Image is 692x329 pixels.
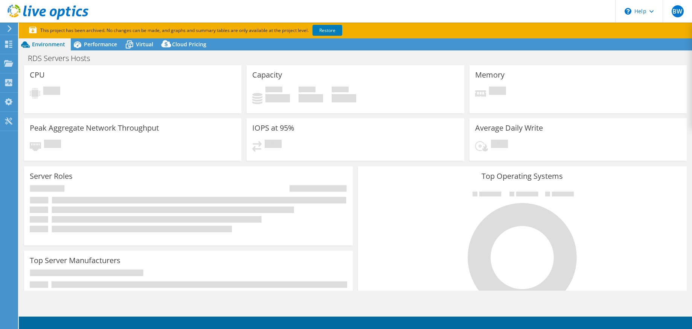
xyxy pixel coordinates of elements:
span: BW [672,5,684,17]
span: Pending [44,140,61,150]
h3: Server Roles [30,172,73,180]
svg: \n [625,8,631,15]
span: Pending [491,140,508,150]
span: Free [299,87,316,94]
span: Performance [84,41,117,48]
h3: Top Operating Systems [364,172,681,180]
span: Virtual [136,41,153,48]
span: Pending [265,140,282,150]
h3: Top Server Manufacturers [30,256,120,265]
span: Environment [32,41,65,48]
span: Pending [489,87,506,97]
h3: IOPS at 95% [252,124,294,132]
h1: RDS Servers Hosts [24,54,102,62]
h3: Memory [475,71,505,79]
p: This project has been archived. No changes can be made, and graphs and summary tables are only av... [29,26,398,35]
span: Used [265,87,282,94]
h3: CPU [30,71,45,79]
h4: 0 GiB [299,94,323,102]
h3: Peak Aggregate Network Throughput [30,124,159,132]
span: Cloud Pricing [172,41,206,48]
span: Pending [43,87,60,97]
h3: Average Daily Write [475,124,543,132]
h4: 0 GiB [265,94,290,102]
span: Total [332,87,349,94]
a: Restore [312,25,342,36]
h3: Capacity [252,71,282,79]
h4: 0 GiB [332,94,356,102]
